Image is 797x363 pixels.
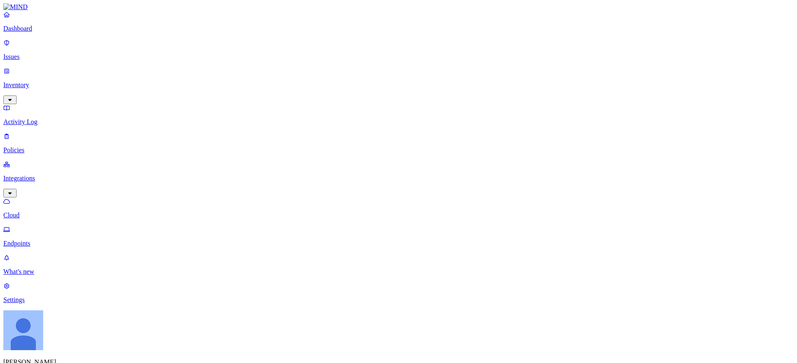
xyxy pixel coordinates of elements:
a: Endpoints [3,226,794,247]
p: Activity Log [3,118,794,126]
p: What's new [3,268,794,275]
a: Cloud [3,197,794,219]
a: Activity Log [3,104,794,126]
p: Issues [3,53,794,61]
a: Policies [3,132,794,154]
a: Settings [3,282,794,304]
p: Inventory [3,81,794,89]
p: Endpoints [3,240,794,247]
a: Issues [3,39,794,61]
a: What's new [3,254,794,275]
a: Inventory [3,67,794,103]
p: Dashboard [3,25,794,32]
a: Dashboard [3,11,794,32]
p: Settings [3,296,794,304]
img: MIND [3,3,28,11]
img: Ignacio Rodriguez Paez [3,310,43,350]
p: Policies [3,146,794,154]
a: MIND [3,3,794,11]
a: Integrations [3,161,794,196]
p: Cloud [3,212,794,219]
p: Integrations [3,175,794,182]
